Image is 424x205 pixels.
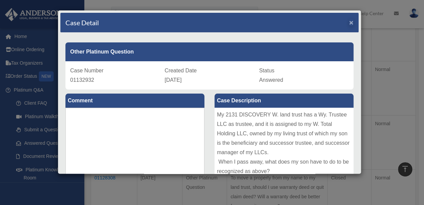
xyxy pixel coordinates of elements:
[349,19,354,26] button: Close
[65,42,354,61] div: Other Platinum Question
[259,68,274,73] span: Status
[65,18,99,27] h4: Case Detail
[65,94,204,108] label: Comment
[70,68,104,73] span: Case Number
[165,77,181,83] span: [DATE]
[70,77,94,83] span: 01132932
[349,19,354,26] span: ×
[259,77,283,83] span: Answered
[165,68,197,73] span: Created Date
[215,94,354,108] label: Case Description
